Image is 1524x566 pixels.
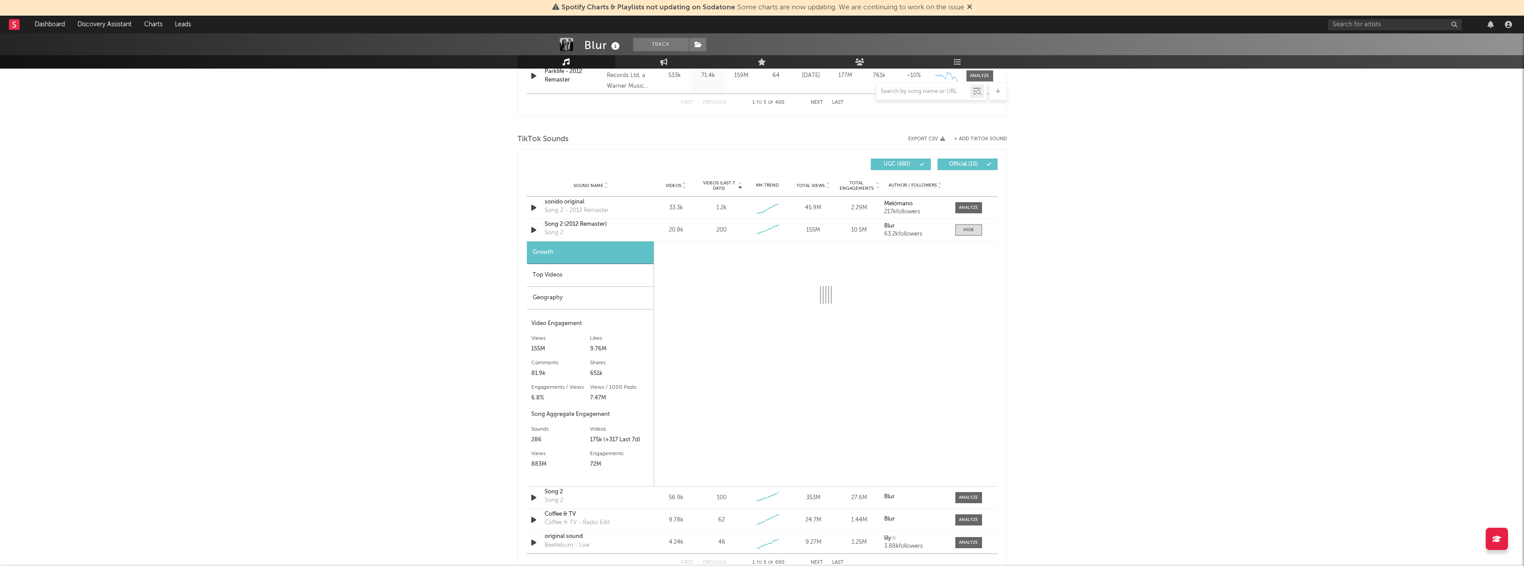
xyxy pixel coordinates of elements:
[527,241,654,264] div: Growth
[884,494,946,500] a: Blur
[884,201,946,207] a: Melómano
[590,393,649,403] div: 7.47M
[943,162,984,167] span: Official ( 10 )
[590,424,649,435] div: Videos
[1328,19,1462,30] input: Search for artists
[607,60,655,92] div: 2012 Parlophone Records Ltd, a Warner Music Group Company
[138,16,169,33] a: Charts
[545,532,638,541] div: original sound
[531,333,590,344] div: Views
[884,516,946,522] a: Blur
[838,226,880,235] div: 10.5M
[796,71,826,80] div: [DATE]
[811,100,823,105] button: Next
[531,409,649,420] div: Song Aggregate Engagement
[908,136,945,142] button: Export CSV
[590,344,649,354] div: 9.76M
[796,183,825,188] span: Total Views
[838,516,880,525] div: 1.44M
[716,204,727,212] div: 1.2k
[545,518,610,527] div: Coffee & TV - Radio Edit
[838,204,880,212] div: 2.29M
[590,333,649,344] div: Likes
[889,183,937,188] span: Author / Followers
[694,71,723,80] div: 71.4k
[655,226,697,235] div: 20.8k
[545,198,638,207] div: sonido original
[562,4,964,11] span: : Some charts are now updating. We are continuing to work on the issue
[545,228,563,237] div: Song 2
[832,560,844,565] button: Last
[562,4,735,11] span: Spotify Charts & Playlists not updating on Sodatone
[545,220,638,229] a: Song 2 (2012 Remaster)
[527,264,654,287] div: Top Videos
[884,543,946,550] div: 3.88k followers
[701,180,737,191] span: Videos (last 7 days)
[169,16,197,33] a: Leads
[718,538,725,547] div: 46
[590,358,649,368] div: Shares
[744,98,793,108] div: 1 5 400
[718,516,725,525] div: 62
[545,206,609,215] div: Song 2 - 2012 Remaster
[792,516,834,525] div: 24.7M
[832,100,844,105] button: Last
[717,493,727,502] div: 100
[584,38,622,53] div: Blur
[716,226,727,235] div: 200
[884,223,946,229] a: Blur
[884,516,895,522] strong: Blur
[590,435,649,445] div: 175k (+317 Last 7d)
[884,209,946,215] div: 217k followers
[830,71,860,80] div: 177M
[703,560,726,565] button: Previous
[681,560,694,565] button: First
[760,71,792,80] div: 64
[871,159,931,170] button: UGC(680)
[884,535,897,541] strong: lily☆
[954,137,1007,142] button: + Add TikTok Sound
[531,424,590,435] div: Sounds
[633,38,689,51] button: Track
[727,71,756,80] div: 159M
[884,231,946,237] div: 63.2k followers
[531,435,590,445] div: 286
[792,493,834,502] div: 353M
[876,88,970,95] input: Search by song name or URL
[681,100,694,105] button: First
[884,223,895,229] strong: Blur
[938,159,998,170] button: Official(10)
[527,287,654,309] div: Geography
[531,368,590,379] div: 81.9k
[531,459,590,470] div: 883M
[756,561,762,565] span: to
[945,137,1007,142] button: + Add TikTok Sound
[590,459,649,470] div: 72M
[884,201,913,207] strong: Melómano
[655,516,697,525] div: 9.78k
[531,448,590,459] div: Views
[590,382,649,393] div: Views / 1000 Posts
[838,538,880,547] div: 1.25M
[792,226,834,235] div: 155M
[28,16,71,33] a: Dashboard
[660,71,689,80] div: 533k
[703,100,726,105] button: Previous
[590,448,649,459] div: Engagements
[531,382,590,393] div: Engagements / Views
[545,510,638,519] a: Coffee & TV
[792,538,834,547] div: 9.27M
[884,535,946,542] a: lily☆
[531,358,590,368] div: Comments
[574,183,603,188] span: Sound Name
[545,488,638,497] a: Song 2
[967,4,972,11] span: Dismiss
[838,180,874,191] span: Total Engagements
[545,496,563,505] div: Song 2
[590,368,649,379] div: 651k
[71,16,138,33] a: Discovery Assistant
[655,204,697,212] div: 33.3k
